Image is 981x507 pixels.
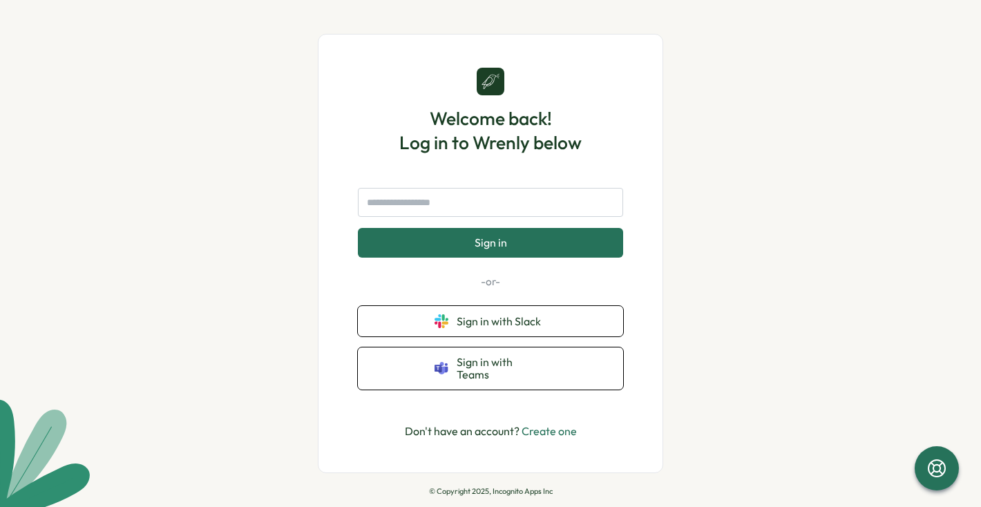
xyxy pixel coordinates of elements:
h1: Welcome back! Log in to Wrenly below [399,106,582,155]
p: © Copyright 2025, Incognito Apps Inc [429,487,553,496]
p: -or- [358,274,623,289]
span: Sign in with Teams [457,356,546,381]
p: Don't have an account? [405,423,577,440]
button: Sign in with Slack [358,306,623,336]
button: Sign in [358,228,623,257]
span: Sign in [475,236,507,249]
a: Create one [522,424,577,438]
span: Sign in with Slack [457,315,546,327]
button: Sign in with Teams [358,347,623,390]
